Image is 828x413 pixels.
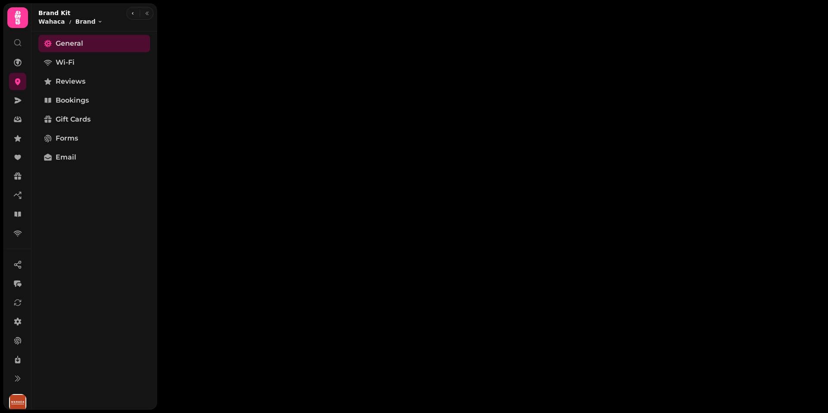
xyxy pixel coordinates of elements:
a: Wi-Fi [38,54,150,71]
span: Reviews [56,76,85,87]
span: General [56,38,83,49]
button: Brand [75,17,103,26]
span: Email [56,152,76,163]
a: Reviews [38,73,150,90]
span: Gift Cards [56,114,91,125]
h2: Brand Kit [38,9,103,17]
a: Forms [38,130,150,147]
a: Gift Cards [38,111,150,128]
span: Forms [56,133,78,144]
a: General [38,35,150,52]
button: User avatar [7,394,28,411]
nav: Tabs [31,31,157,410]
a: Email [38,149,150,166]
p: Wahaca [38,17,65,26]
img: User avatar [9,394,26,411]
span: Wi-Fi [56,57,75,68]
nav: breadcrumb [38,17,103,26]
span: Bookings [56,95,89,106]
a: Bookings [38,92,150,109]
